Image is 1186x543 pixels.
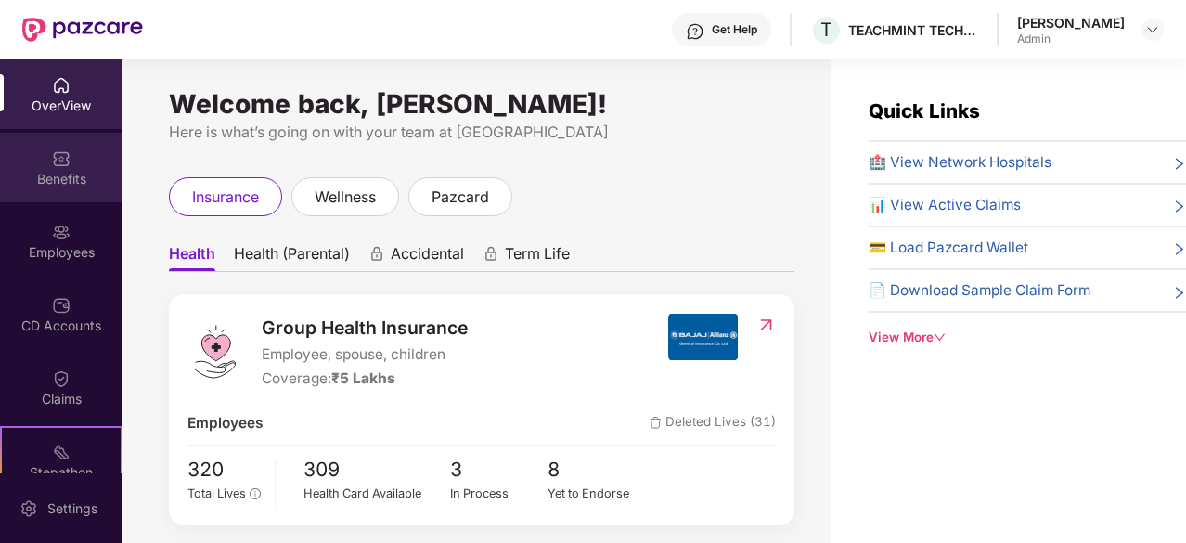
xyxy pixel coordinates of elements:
[869,99,980,123] span: Quick Links
[869,279,1090,302] span: 📄 Download Sample Claim Form
[169,121,794,144] div: Here is what’s going on with your team at [GEOGRAPHIC_DATA]
[52,296,71,315] img: svg+xml;base64,PHN2ZyBpZD0iQ0RfQWNjb3VudHMiIGRhdGEtbmFtZT0iQ0QgQWNjb3VudHMiIHhtbG5zPSJodHRwOi8vd3...
[52,223,71,241] img: svg+xml;base64,PHN2ZyBpZD0iRW1wbG95ZWVzIiB4bWxucz0iaHR0cDovL3d3dy53My5vcmcvMjAwMC9zdmciIHdpZHRoPS...
[1172,155,1186,174] span: right
[52,76,71,95] img: svg+xml;base64,PHN2ZyBpZD0iSG9tZSIgeG1sbnM9Imh0dHA6Ly93d3cudzMub3JnLzIwMDAvc3ZnIiB3aWR0aD0iMjAiIG...
[548,485,646,503] div: Yet to Endorse
[391,244,464,271] span: Accidental
[450,485,548,503] div: In Process
[450,455,548,485] span: 3
[262,314,468,342] span: Group Health Insurance
[169,244,215,271] span: Health
[1017,14,1125,32] div: [PERSON_NAME]
[192,186,259,209] span: insurance
[250,488,260,498] span: info-circle
[650,417,662,429] img: deleteIcon
[52,149,71,168] img: svg+xml;base64,PHN2ZyBpZD0iQmVuZWZpdHMiIHhtbG5zPSJodHRwOi8vd3d3LnczLm9yZy8yMDAwL3N2ZyIgd2lkdGg9Ij...
[1017,32,1125,46] div: Admin
[548,455,646,485] span: 8
[483,246,499,263] div: animation
[42,499,103,518] div: Settings
[234,244,350,271] span: Health (Parental)
[686,22,704,41] img: svg+xml;base64,PHN2ZyBpZD0iSGVscC0zMngzMiIgeG1sbnM9Imh0dHA6Ly93d3cudzMub3JnLzIwMDAvc3ZnIiB3aWR0aD...
[869,328,1186,347] div: View More
[262,343,468,366] span: Employee, spouse, children
[187,412,263,434] span: Employees
[187,455,261,485] span: 320
[756,316,776,334] img: RedirectIcon
[187,324,243,380] img: logo
[869,194,1021,216] span: 📊 View Active Claims
[315,186,376,209] span: wellness
[505,244,570,271] span: Term Life
[331,369,395,387] span: ₹5 Lakhs
[303,485,450,503] div: Health Card Available
[432,186,489,209] span: pazcard
[262,368,468,390] div: Coverage:
[1172,198,1186,216] span: right
[869,151,1051,174] span: 🏥 View Network Hospitals
[668,314,738,360] img: insurerIcon
[368,246,385,263] div: animation
[52,369,71,388] img: svg+xml;base64,PHN2ZyBpZD0iQ2xhaW0iIHhtbG5zPSJodHRwOi8vd3d3LnczLm9yZy8yMDAwL3N2ZyIgd2lkdGg9IjIwIi...
[187,486,246,500] span: Total Lives
[869,237,1028,259] span: 💳 Load Pazcard Wallet
[934,331,946,343] span: down
[1145,22,1160,37] img: svg+xml;base64,PHN2ZyBpZD0iRHJvcGRvd24tMzJ4MzIiIHhtbG5zPSJodHRwOi8vd3d3LnczLm9yZy8yMDAwL3N2ZyIgd2...
[650,412,776,434] span: Deleted Lives (31)
[169,97,794,111] div: Welcome back, [PERSON_NAME]!
[22,18,143,42] img: New Pazcare Logo
[848,21,978,39] div: TEACHMINT TECHNOLOGIES PRIVATE LIMITED
[303,455,450,485] span: 309
[52,443,71,461] img: svg+xml;base64,PHN2ZyB4bWxucz0iaHR0cDovL3d3dy53My5vcmcvMjAwMC9zdmciIHdpZHRoPSIyMSIgaGVpZ2h0PSIyMC...
[1172,240,1186,259] span: right
[712,22,757,37] div: Get Help
[2,463,121,482] div: Stepathon
[19,499,38,518] img: svg+xml;base64,PHN2ZyBpZD0iU2V0dGluZy0yMHgyMCIgeG1sbnM9Imh0dHA6Ly93d3cudzMub3JnLzIwMDAvc3ZnIiB3aW...
[1172,283,1186,302] span: right
[820,19,832,41] span: T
